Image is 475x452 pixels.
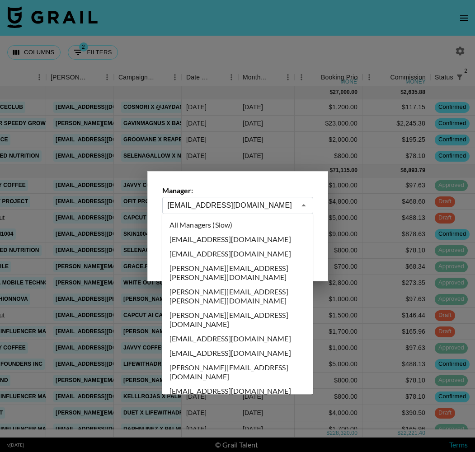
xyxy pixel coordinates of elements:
[162,384,313,398] li: [EMAIL_ADDRESS][DOMAIN_NAME]
[162,360,313,384] li: [PERSON_NAME][EMAIL_ADDRESS][DOMAIN_NAME]
[162,331,313,346] li: [EMAIL_ADDRESS][DOMAIN_NAME]
[162,232,313,247] li: [EMAIL_ADDRESS][DOMAIN_NAME]
[162,218,313,232] li: All Managers (Slow)
[297,199,310,212] button: Close
[162,308,313,331] li: [PERSON_NAME][EMAIL_ADDRESS][DOMAIN_NAME]
[162,186,313,195] label: Manager:
[162,247,313,261] li: [EMAIL_ADDRESS][DOMAIN_NAME]
[162,346,313,360] li: [EMAIL_ADDRESS][DOMAIN_NAME]
[162,284,313,308] li: [PERSON_NAME][EMAIL_ADDRESS][PERSON_NAME][DOMAIN_NAME]
[162,261,313,284] li: [PERSON_NAME][EMAIL_ADDRESS][PERSON_NAME][DOMAIN_NAME]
